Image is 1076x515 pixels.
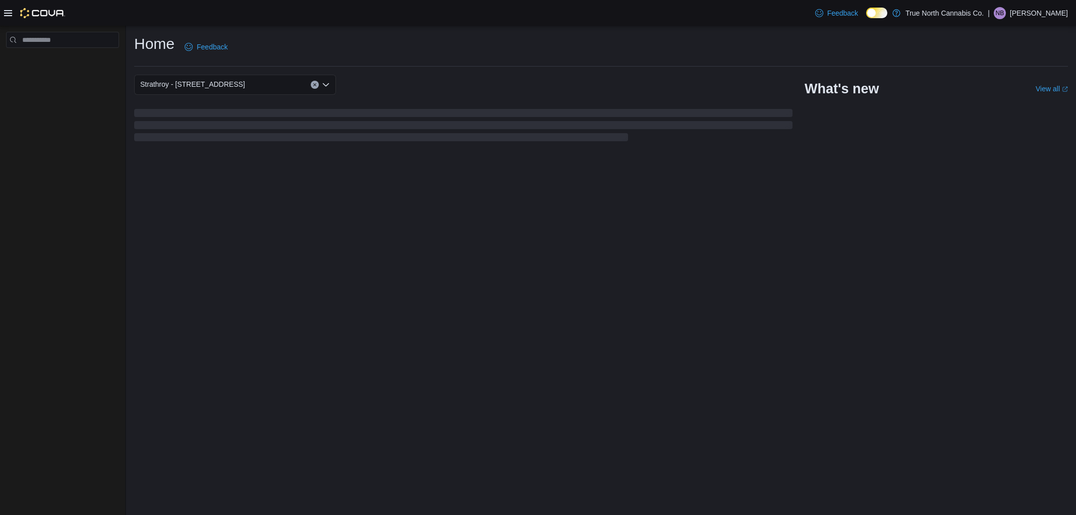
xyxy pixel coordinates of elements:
[866,8,887,18] input: Dark Mode
[988,7,990,19] p: |
[994,7,1006,19] div: Nathan Balcom
[811,3,862,23] a: Feedback
[1036,85,1068,93] a: View allExternal link
[6,50,119,74] nav: Complex example
[20,8,65,18] img: Cova
[866,18,867,19] span: Dark Mode
[181,37,232,57] a: Feedback
[311,81,319,89] button: Clear input
[827,8,858,18] span: Feedback
[140,78,245,90] span: Strathroy - [STREET_ADDRESS]
[134,34,175,54] h1: Home
[1010,7,1068,19] p: [PERSON_NAME]
[322,81,330,89] button: Open list of options
[996,7,1004,19] span: NB
[197,42,228,52] span: Feedback
[134,111,792,143] span: Loading
[1062,86,1068,92] svg: External link
[905,7,984,19] p: True North Cannabis Co.
[805,81,879,97] h2: What's new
